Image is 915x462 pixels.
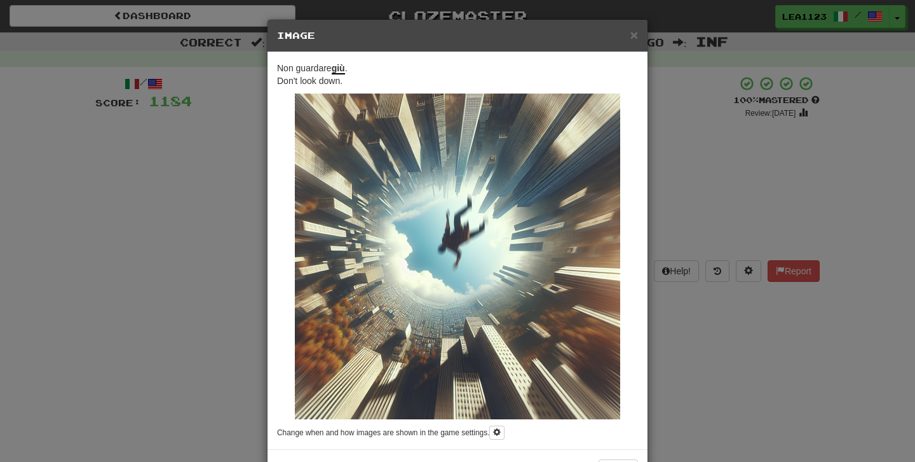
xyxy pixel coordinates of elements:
small: Change when and how images are shown in the game settings. [277,428,489,437]
span: × [630,27,638,42]
p: Don't look down. [277,62,638,87]
img: c81156bb-2109-42e5-b87a-c6563e36a491.small.png [295,94,620,419]
button: Close [630,28,638,41]
h5: Image [277,29,638,42]
span: Non guardare . [277,63,348,74]
u: giù [332,63,345,74]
